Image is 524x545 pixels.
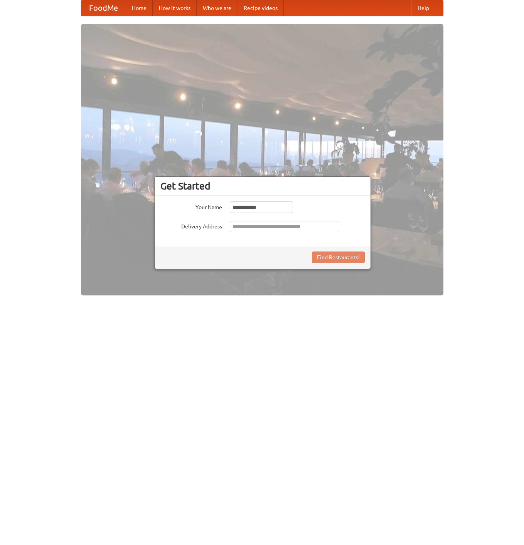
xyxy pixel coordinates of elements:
[160,221,222,230] label: Delivery Address
[238,0,284,16] a: Recipe videos
[126,0,153,16] a: Home
[312,252,365,263] button: Find Restaurants!
[160,201,222,211] label: Your Name
[153,0,197,16] a: How it works
[411,0,435,16] a: Help
[81,0,126,16] a: FoodMe
[197,0,238,16] a: Who we are
[160,180,365,192] h3: Get Started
